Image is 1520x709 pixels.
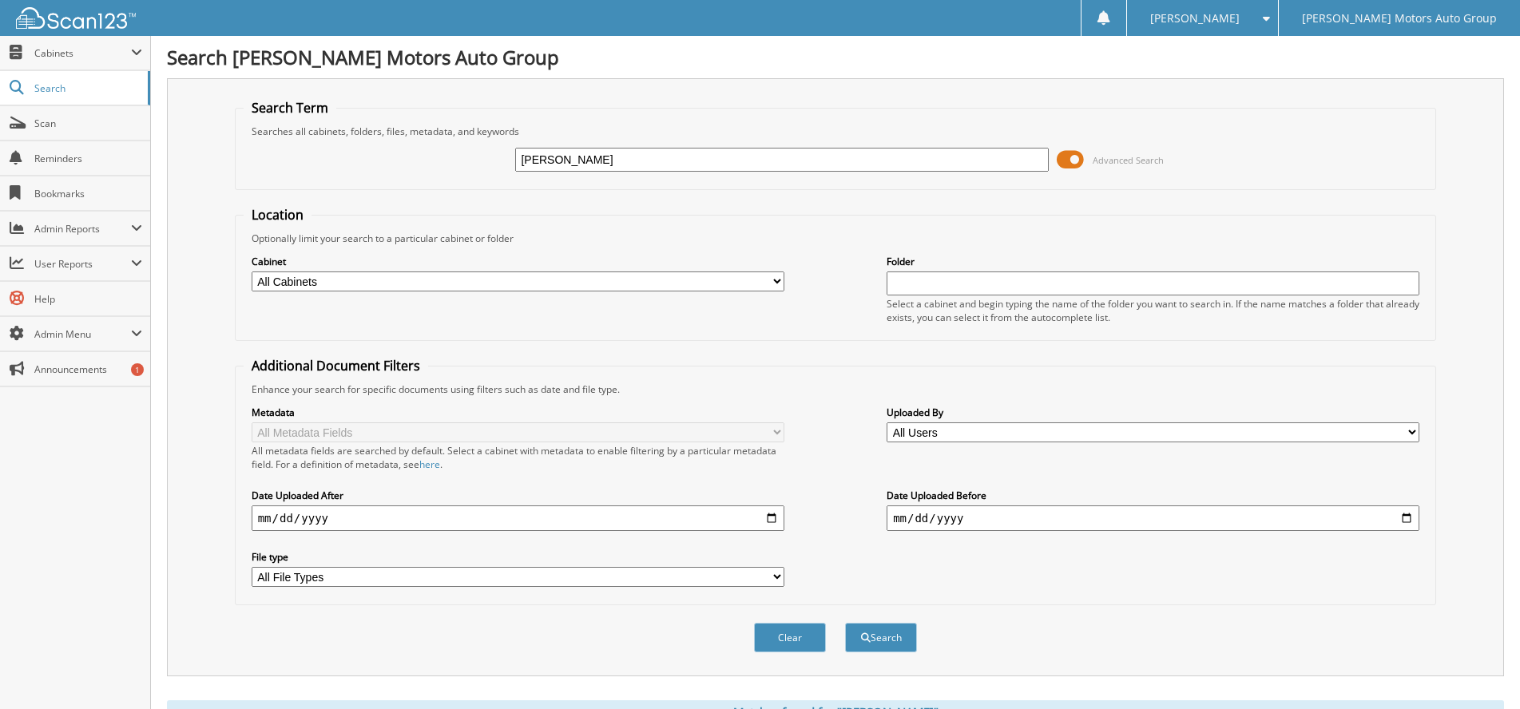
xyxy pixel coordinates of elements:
[252,444,784,471] div: All metadata fields are searched by default. Select a cabinet with metadata to enable filtering b...
[34,81,140,95] span: Search
[845,623,917,652] button: Search
[252,550,784,564] label: File type
[167,44,1504,70] h1: Search [PERSON_NAME] Motors Auto Group
[34,152,142,165] span: Reminders
[887,255,1419,268] label: Folder
[1093,154,1164,166] span: Advanced Search
[252,255,784,268] label: Cabinet
[34,187,142,200] span: Bookmarks
[34,327,131,341] span: Admin Menu
[252,505,784,531] input: start
[244,99,336,117] legend: Search Term
[754,623,826,652] button: Clear
[34,117,142,130] span: Scan
[34,257,131,271] span: User Reports
[244,206,312,224] legend: Location
[887,297,1419,324] div: Select a cabinet and begin typing the name of the folder you want to search in. If the name match...
[244,232,1428,245] div: Optionally limit your search to a particular cabinet or folder
[419,457,440,471] a: here
[887,406,1419,419] label: Uploaded By
[244,125,1428,138] div: Searches all cabinets, folders, files, metadata, and keywords
[887,505,1419,531] input: end
[887,489,1419,502] label: Date Uploaded Before
[16,7,136,29] img: scan123-logo-white.svg
[34,362,142,376] span: Announcements
[252,489,784,502] label: Date Uploaded After
[244,382,1428,396] div: Enhance your search for specific documents using filters such as date and file type.
[34,222,131,236] span: Admin Reports
[34,292,142,306] span: Help
[244,357,428,374] legend: Additional Document Filters
[252,406,784,419] label: Metadata
[1302,14,1497,23] span: [PERSON_NAME] Motors Auto Group
[34,46,131,60] span: Cabinets
[131,363,144,376] div: 1
[1150,14,1240,23] span: [PERSON_NAME]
